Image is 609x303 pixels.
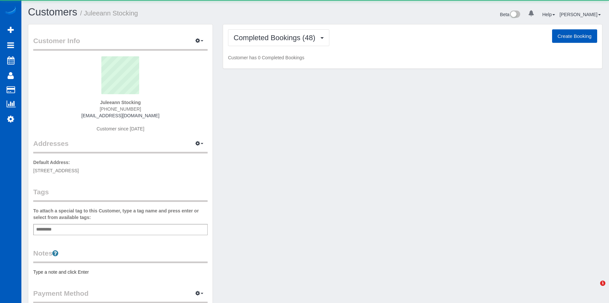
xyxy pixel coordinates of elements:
[80,10,138,17] small: / Juleeann Stocking
[509,11,520,19] img: New interface
[542,12,555,17] a: Help
[28,6,77,18] a: Customers
[96,126,144,131] span: Customer since [DATE]
[560,12,601,17] a: [PERSON_NAME]
[33,269,208,275] pre: Type a note and click Enter
[33,159,70,166] label: Default Address:
[81,113,159,118] a: [EMAIL_ADDRESS][DOMAIN_NAME]
[600,281,605,286] span: 1
[228,29,329,46] button: Completed Bookings (48)
[33,207,208,221] label: To attach a special tag to this Customer, type a tag name and press enter or select from availabl...
[100,106,141,112] span: [PHONE_NUMBER]
[100,100,141,105] strong: Juleeann Stocking
[587,281,602,296] iframe: Intercom live chat
[33,36,208,51] legend: Customer Info
[33,187,208,202] legend: Tags
[228,54,597,61] p: Customer has 0 Completed Bookings
[234,34,318,42] span: Completed Bookings (48)
[4,7,17,16] img: Automaid Logo
[33,248,208,263] legend: Notes
[33,168,79,173] span: [STREET_ADDRESS]
[552,29,597,43] button: Create Booking
[500,12,520,17] a: Beta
